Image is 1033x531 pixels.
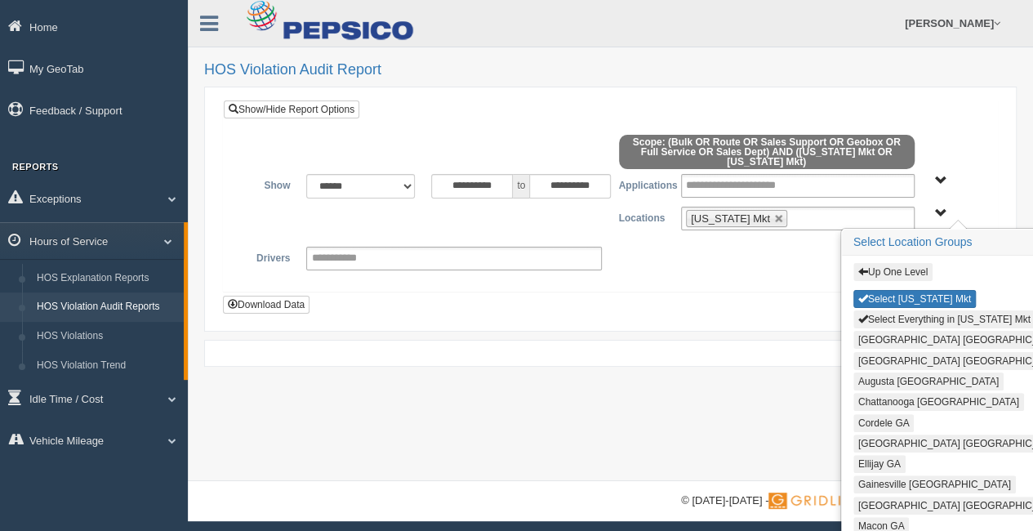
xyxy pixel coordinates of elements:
a: HOS Explanation Reports [29,264,184,293]
span: Scope: (Bulk OR Route OR Sales Support OR Geobox OR Full Service OR Sales Dept) AND ([US_STATE] M... [619,135,915,169]
a: Show/Hide Report Options [224,100,359,118]
button: Chattanooga [GEOGRAPHIC_DATA] [853,393,1024,411]
label: Show [236,174,298,194]
a: HOS Violation Trend [29,351,184,381]
div: © [DATE]-[DATE] - ™ [681,493,1017,510]
h2: HOS Violation Audit Report [204,62,1017,78]
button: Cordele GA [853,414,915,432]
label: Locations [611,207,673,226]
label: Applications [610,174,672,194]
button: Gainesville [GEOGRAPHIC_DATA] [853,475,1016,493]
a: HOS Violations [29,322,184,351]
img: Gridline [768,493,861,509]
span: [US_STATE] Mkt [691,212,770,225]
span: to [513,174,529,199]
button: Select [US_STATE] Mkt [853,290,976,308]
button: Ellijay GA [853,455,906,473]
a: HOS Violation Audit Reports [29,292,184,322]
button: Augusta [GEOGRAPHIC_DATA] [853,373,1004,390]
button: Up One Level [853,263,933,281]
label: Drivers [236,247,298,266]
button: Download Data [223,296,309,314]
